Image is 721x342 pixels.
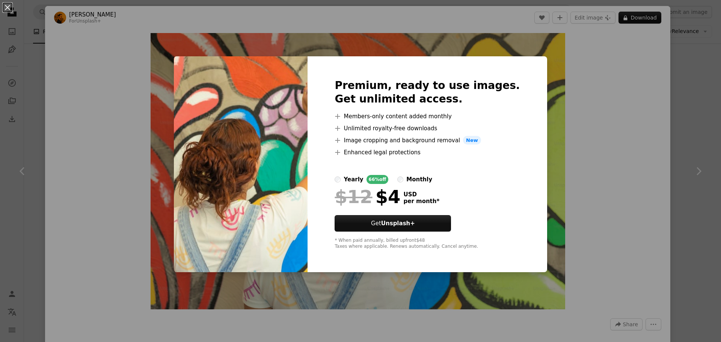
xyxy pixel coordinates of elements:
[406,175,432,184] div: monthly
[403,191,439,198] span: USD
[174,56,308,273] img: premium_photo-1693181640070-03fac323dc80
[335,176,341,182] input: yearly66%off
[335,136,520,145] li: Image cropping and background removal
[335,124,520,133] li: Unlimited royalty-free downloads
[335,238,520,250] div: * When paid annually, billed upfront $48 Taxes where applicable. Renews automatically. Cancel any...
[463,136,481,145] span: New
[335,187,372,206] span: $12
[335,79,520,106] h2: Premium, ready to use images. Get unlimited access.
[381,220,415,227] strong: Unsplash+
[335,215,451,232] button: GetUnsplash+
[403,198,439,205] span: per month *
[335,148,520,157] li: Enhanced legal protections
[335,112,520,121] li: Members-only content added monthly
[335,187,400,206] div: $4
[397,176,403,182] input: monthly
[344,175,363,184] div: yearly
[367,175,389,184] div: 66% off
